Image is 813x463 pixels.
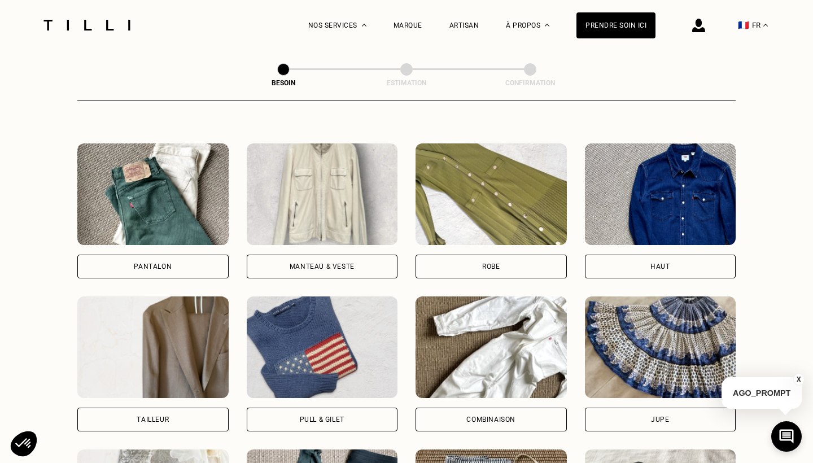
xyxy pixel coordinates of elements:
[449,21,479,29] a: Artisan
[394,21,422,29] a: Marque
[722,377,802,409] p: AGO_PROMPT
[300,416,344,423] div: Pull & gilet
[692,19,705,32] img: icône connexion
[585,143,736,245] img: Tilli retouche votre Haut
[40,20,134,30] img: Logo du service de couturière Tilli
[416,296,567,398] img: Tilli retouche votre Combinaison
[793,373,805,386] button: X
[416,143,567,245] img: Tilli retouche votre Robe
[474,79,587,87] div: Confirmation
[738,20,749,30] span: 🇫🇷
[650,263,670,270] div: Haut
[137,416,169,423] div: Tailleur
[77,143,229,245] img: Tilli retouche votre Pantalon
[576,12,655,38] a: Prendre soin ici
[350,79,463,87] div: Estimation
[290,263,355,270] div: Manteau & Veste
[482,263,500,270] div: Robe
[247,143,398,245] img: Tilli retouche votre Manteau & Veste
[134,263,172,270] div: Pantalon
[227,79,340,87] div: Besoin
[362,24,366,27] img: Menu déroulant
[763,24,768,27] img: menu déroulant
[77,296,229,398] img: Tilli retouche votre Tailleur
[247,296,398,398] img: Tilli retouche votre Pull & gilet
[651,416,669,423] div: Jupe
[466,416,515,423] div: Combinaison
[545,24,549,27] img: Menu déroulant à propos
[585,296,736,398] img: Tilli retouche votre Jupe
